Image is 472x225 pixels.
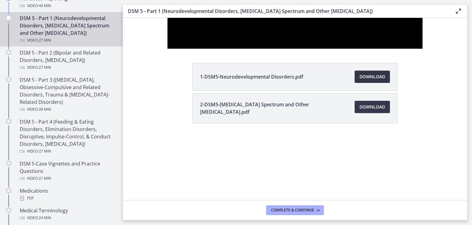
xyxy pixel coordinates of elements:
[20,2,116,10] div: Video
[123,18,467,49] iframe: Video Lesson
[38,2,51,10] span: · 40 min
[38,37,51,44] span: · 27 min
[20,194,116,202] div: PDF
[128,7,445,15] h3: DSM 5 - Part 1 (Neurodevelopmental Disorders, [MEDICAL_DATA] Spectrum and Other [MEDICAL_DATA])
[20,106,116,113] div: Video
[20,148,116,155] div: Video
[38,214,51,222] span: · 24 min
[20,76,116,113] div: DSM 5 - Part 3 ([MEDICAL_DATA], Obsessive-Compulsive and Related Disorders, Trauma & [MEDICAL_DAT...
[355,71,390,83] a: Download
[20,118,116,155] div: DSM 5 - Part 4 (Feeding & Eating Disorders, Elimination Disorders, Disruptive, Impulse-Control, &...
[20,175,116,182] div: Video
[38,106,51,113] span: · 28 min
[271,208,314,213] span: Complete & continue
[360,73,385,80] span: Download
[38,148,51,155] span: · 27 min
[355,101,390,113] a: Download
[20,37,116,44] div: Video
[38,64,51,71] span: · 27 min
[20,49,116,71] div: DSM 5 - Part 2 (Bipolar and Related Disorders, [MEDICAL_DATA])
[20,14,116,44] div: DSM 5 - Part 1 (Neurodevelopmental Disorders, [MEDICAL_DATA] Spectrum and Other [MEDICAL_DATA])
[20,160,116,182] div: DSM 5-Case Vignettes and Practice Questions
[20,64,116,71] div: Video
[20,214,116,222] div: Video
[200,73,303,80] span: 1-DSM5-Neurodevelopmental Disorders.pdf
[38,175,51,182] span: · 21 min
[200,101,347,116] span: 2-DSM5-[MEDICAL_DATA] Spectrum and Other [MEDICAL_DATA].pdf
[20,187,116,202] div: Medications
[266,205,324,215] button: Complete & continue
[20,207,116,222] div: Medical Terminology
[360,103,385,111] span: Download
